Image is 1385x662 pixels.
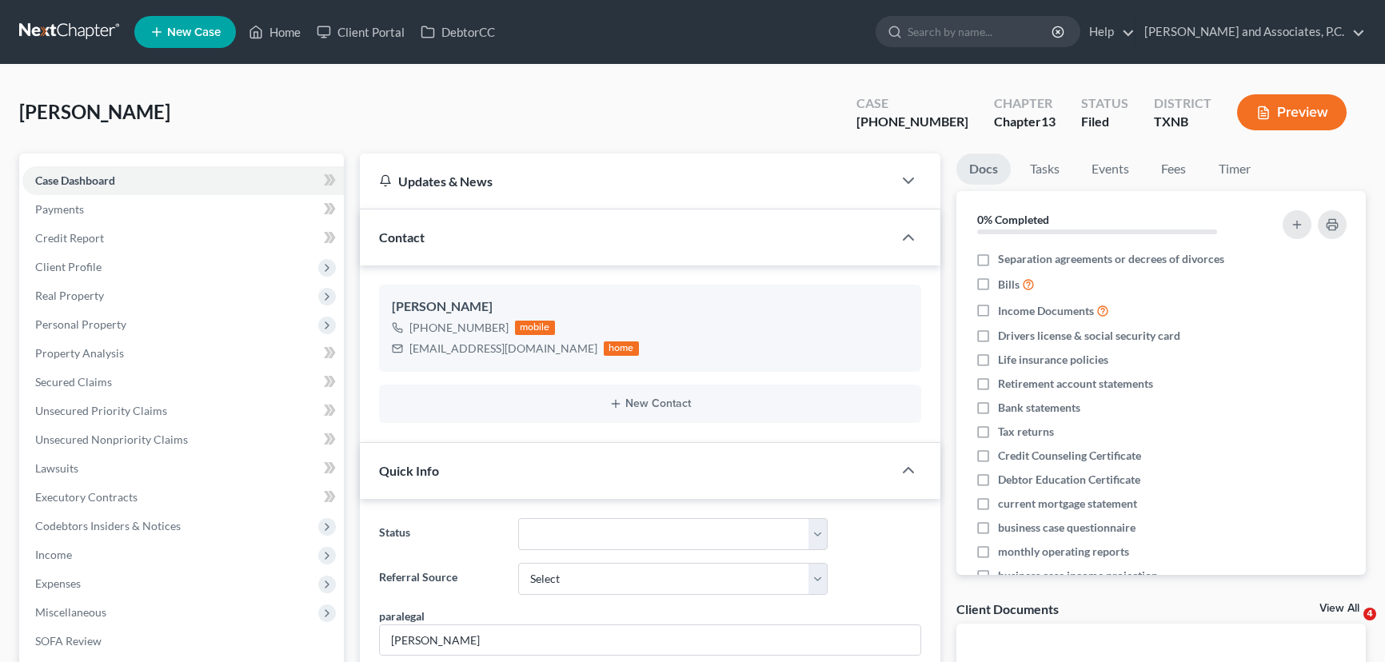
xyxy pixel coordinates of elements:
span: Unsecured Nonpriority Claims [35,433,188,446]
span: business case questionnaire [998,520,1136,536]
span: Expenses [35,576,81,590]
a: Events [1079,154,1142,185]
span: Credit Counseling Certificate [998,448,1141,464]
span: Client Profile [35,260,102,273]
button: New Contact [392,397,908,410]
div: District [1154,94,1211,113]
a: Case Dashboard [22,166,344,195]
a: Unsecured Priority Claims [22,397,344,425]
input: Search by name... [908,17,1054,46]
div: Chapter [994,94,1056,113]
span: Separation agreements or decrees of divorces [998,251,1224,267]
span: Unsecured Priority Claims [35,404,167,417]
div: Status [1081,94,1128,113]
span: 4 [1363,608,1376,620]
span: Codebtors Insiders & Notices [35,519,181,532]
span: monthly operating reports [998,544,1129,560]
div: Client Documents [956,600,1059,617]
div: Filed [1081,113,1128,131]
a: Fees [1148,154,1199,185]
span: Income Documents [998,303,1094,319]
a: Lawsuits [22,454,344,483]
span: Property Analysis [35,346,124,360]
a: Property Analysis [22,339,344,368]
span: Lawsuits [35,461,78,475]
span: Personal Property [35,317,126,331]
span: Executory Contracts [35,490,138,504]
div: Chapter [994,113,1056,131]
a: Tasks [1017,154,1072,185]
a: Credit Report [22,224,344,253]
span: Miscellaneous [35,605,106,619]
a: Timer [1206,154,1263,185]
strong: 0% Completed [977,213,1049,226]
div: [PHONE_NUMBER] [856,113,968,131]
a: Home [241,18,309,46]
a: Unsecured Nonpriority Claims [22,425,344,454]
span: Tax returns [998,424,1054,440]
span: Income [35,548,72,561]
a: Client Portal [309,18,413,46]
a: Docs [956,154,1011,185]
div: Case [856,94,968,113]
label: Referral Source [371,563,510,595]
span: Credit Report [35,231,104,245]
input: -- [380,625,920,656]
span: Quick Info [379,463,439,478]
span: Contact [379,229,425,245]
span: current mortgage statement [998,496,1137,512]
a: Executory Contracts [22,483,344,512]
span: Secured Claims [35,375,112,389]
span: business case income projection [998,568,1158,584]
span: Real Property [35,289,104,302]
iframe: Intercom live chat [1331,608,1369,646]
span: [PERSON_NAME] [19,100,170,123]
div: home [604,341,639,356]
span: Case Dashboard [35,173,115,187]
a: DebtorCC [413,18,503,46]
a: SOFA Review [22,627,344,656]
a: [PERSON_NAME] and Associates, P.C. [1136,18,1365,46]
div: paralegal [379,608,425,624]
a: View All [1319,603,1359,614]
div: mobile [515,321,555,335]
span: Life insurance policies [998,352,1108,368]
span: Debtor Education Certificate [998,472,1140,488]
label: Status [371,518,510,550]
a: Help [1081,18,1135,46]
a: Payments [22,195,344,224]
div: [PHONE_NUMBER] [409,320,509,336]
div: TXNB [1154,113,1211,131]
span: Bank statements [998,400,1080,416]
button: Preview [1237,94,1347,130]
span: Payments [35,202,84,216]
a: Secured Claims [22,368,344,397]
div: Updates & News [379,173,873,189]
span: 13 [1041,114,1056,129]
span: New Case [167,26,221,38]
span: SOFA Review [35,634,102,648]
div: [EMAIL_ADDRESS][DOMAIN_NAME] [409,341,597,357]
div: [PERSON_NAME] [392,297,908,317]
span: Drivers license & social security card [998,328,1180,344]
span: Bills [998,277,1020,293]
span: Retirement account statements [998,376,1153,392]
